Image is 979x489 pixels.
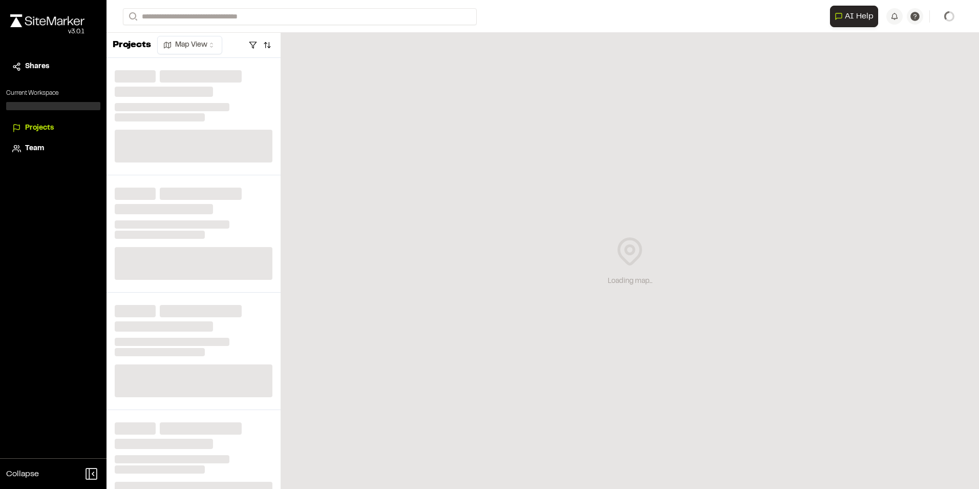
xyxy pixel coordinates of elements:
[10,14,84,27] img: rebrand.png
[12,123,94,134] a: Projects
[25,123,54,134] span: Projects
[123,8,141,25] button: Search
[6,89,100,98] p: Current Workspace
[6,468,39,480] span: Collapse
[10,27,84,36] div: Oh geez...please don't...
[12,143,94,154] a: Team
[25,61,49,72] span: Shares
[608,276,652,287] div: Loading map...
[830,6,882,27] div: Open AI Assistant
[12,61,94,72] a: Shares
[113,38,151,52] p: Projects
[830,6,878,27] button: Open AI Assistant
[25,143,44,154] span: Team
[845,10,874,23] span: AI Help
